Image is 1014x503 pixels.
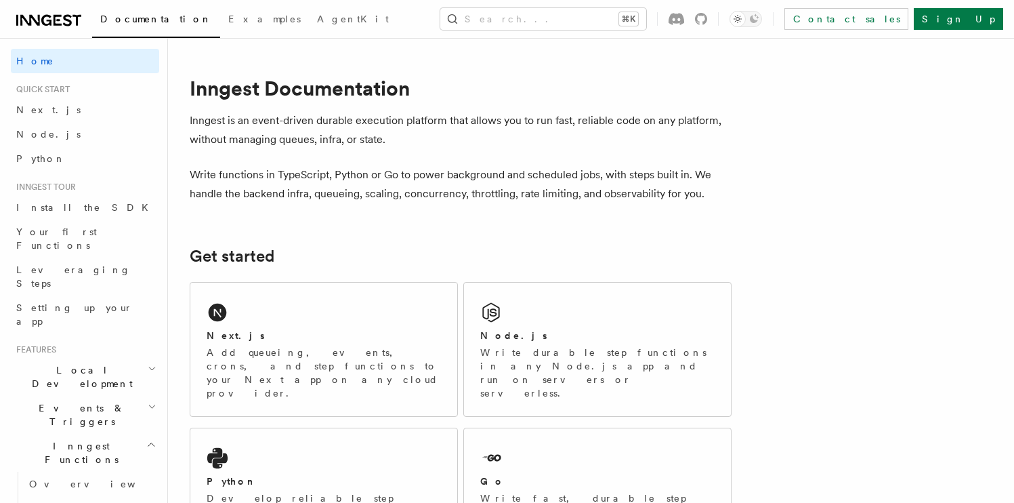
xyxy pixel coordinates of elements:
p: Write functions in TypeScript, Python or Go to power background and scheduled jobs, with steps bu... [190,165,732,203]
span: Setting up your app [16,302,133,327]
span: Overview [29,479,169,489]
a: Overview [24,472,159,496]
a: Install the SDK [11,195,159,220]
a: Node.jsWrite durable step functions in any Node.js app and run on servers or serverless. [463,282,732,417]
span: Events & Triggers [11,401,148,428]
a: Setting up your app [11,296,159,334]
p: Add queueing, events, crons, and step functions to your Next app on any cloud provider. [207,346,441,400]
a: Get started [190,247,274,266]
a: AgentKit [309,4,397,37]
span: Leveraging Steps [16,264,131,289]
a: Your first Functions [11,220,159,258]
h1: Inngest Documentation [190,76,732,100]
a: Leveraging Steps [11,258,159,296]
button: Events & Triggers [11,396,159,434]
button: Search...⌘K [440,8,646,30]
a: Python [11,146,159,171]
p: Inngest is an event-driven durable execution platform that allows you to run fast, reliable code ... [190,111,732,149]
button: Local Development [11,358,159,396]
span: Python [16,153,66,164]
span: Features [11,344,56,355]
a: Documentation [92,4,220,38]
a: Node.js [11,122,159,146]
h2: Python [207,475,257,488]
span: Inngest tour [11,182,76,193]
a: Contact sales [784,8,908,30]
p: Write durable step functions in any Node.js app and run on servers or serverless. [480,346,715,400]
button: Inngest Functions [11,434,159,472]
span: Examples [228,14,301,24]
span: Quick start [11,84,70,95]
span: Local Development [11,363,148,390]
span: Install the SDK [16,202,156,213]
span: Your first Functions [16,226,97,251]
span: Inngest Functions [11,439,146,466]
span: Home [16,54,54,68]
kbd: ⌘K [619,12,638,26]
h2: Next.js [207,329,265,342]
a: Home [11,49,159,73]
span: Next.js [16,104,81,115]
h2: Node.js [480,329,547,342]
a: Next.jsAdd queueing, events, crons, and step functions to your Next app on any cloud provider. [190,282,458,417]
span: Node.js [16,129,81,140]
a: Next.js [11,98,159,122]
a: Examples [220,4,309,37]
button: Toggle dark mode [730,11,762,27]
span: AgentKit [317,14,389,24]
a: Sign Up [914,8,1003,30]
span: Documentation [100,14,212,24]
h2: Go [480,475,505,488]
